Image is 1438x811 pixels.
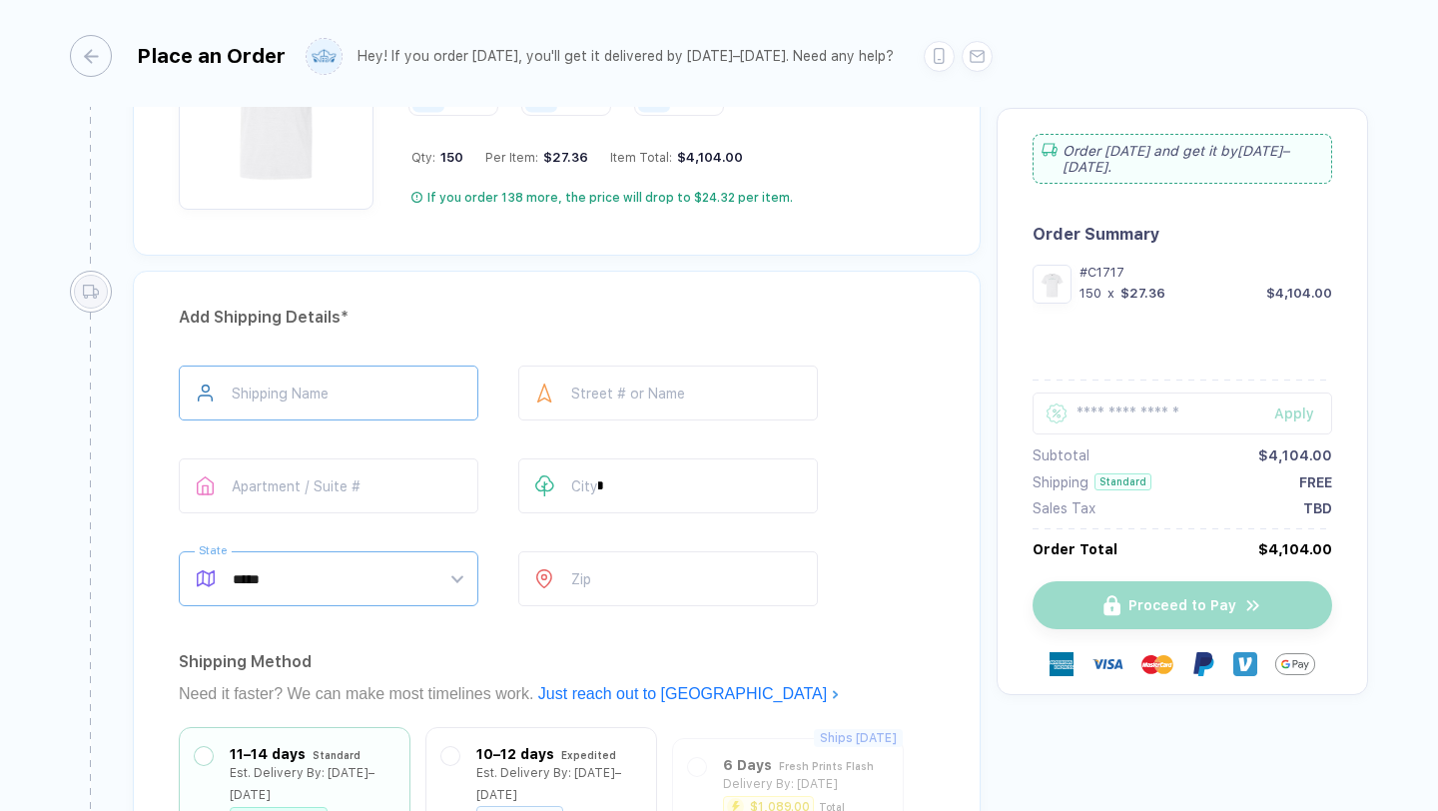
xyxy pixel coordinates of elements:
[476,743,554,765] div: 10–12 days
[1079,265,1332,280] div: #C1717
[1033,134,1332,184] div: Order [DATE] and get it by [DATE]–[DATE] .
[1079,286,1101,301] div: 150
[485,150,588,165] div: Per Item:
[1094,473,1151,490] div: Standard
[538,685,840,702] a: Just reach out to [GEOGRAPHIC_DATA]
[179,646,935,678] div: Shipping Method
[1258,541,1332,557] div: $4,104.00
[230,762,394,806] div: Est. Delivery By: [DATE]–[DATE]
[476,762,641,806] div: Est. Delivery By: [DATE]–[DATE]
[610,150,743,165] div: Item Total:
[427,190,793,206] div: If you order 138 more, the price will drop to $24.32 per item.
[1033,541,1117,557] div: Order Total
[1275,644,1315,684] img: GPay
[1191,652,1215,676] img: Paypal
[1249,393,1332,434] button: Apply
[1303,500,1332,516] div: TBD
[313,744,360,766] div: Standard
[561,744,616,766] div: Expedited
[307,39,342,74] img: user profile
[230,743,306,765] div: 11–14 days
[179,678,935,710] div: Need it faster? We can make most timelines work.
[1033,500,1095,516] div: Sales Tax
[1120,286,1165,301] div: $27.36
[1091,648,1123,680] img: visa
[137,44,286,68] div: Place an Order
[179,302,935,334] div: Add Shipping Details
[1258,447,1332,463] div: $4,104.00
[1299,474,1332,490] div: FREE
[411,150,463,165] div: Qty:
[1233,652,1257,676] img: Venmo
[538,150,588,165] div: $27.36
[1105,286,1116,301] div: x
[358,48,894,65] div: Hey! If you order [DATE], you'll get it delivered by [DATE]–[DATE]. Need any help?
[1274,405,1332,421] div: Apply
[672,150,743,165] div: $4,104.00
[435,150,463,165] span: 150
[1141,648,1173,680] img: master-card
[1266,286,1332,301] div: $4,104.00
[1033,474,1088,490] div: Shipping
[1033,447,1089,463] div: Subtotal
[1033,225,1332,244] div: Order Summary
[1050,652,1074,676] img: express
[1038,270,1067,299] img: 8937b9be-f10d-427e-bae9-6fc2bf23cdf4_nt_front_1756515894663.jpg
